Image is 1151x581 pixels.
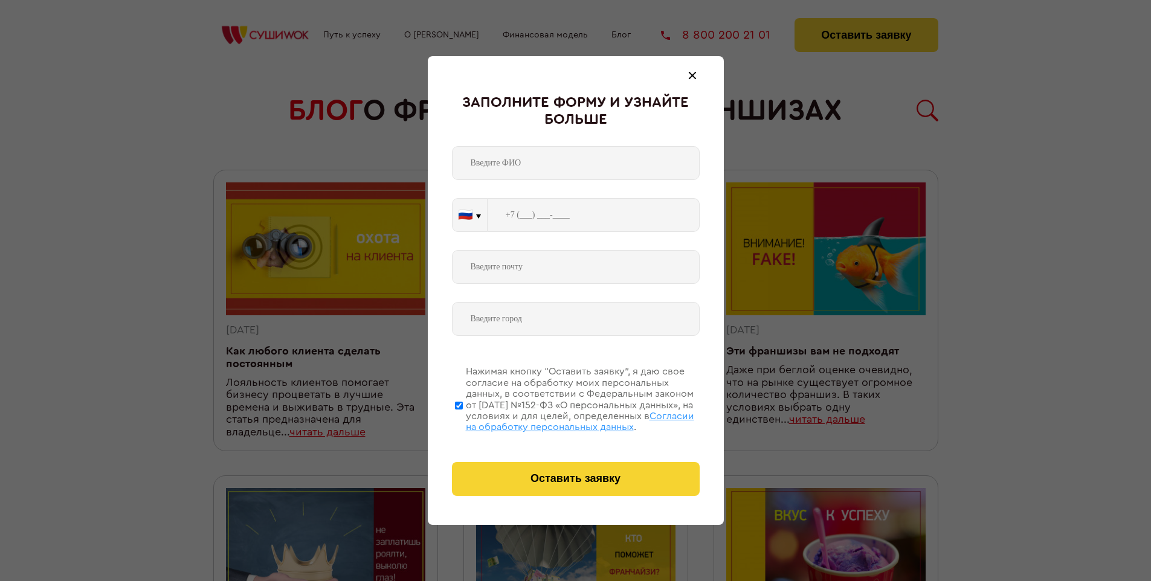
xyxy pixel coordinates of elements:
[452,462,700,496] button: Оставить заявку
[452,250,700,284] input: Введите почту
[453,199,487,231] button: 🇷🇺
[466,411,694,432] span: Согласии на обработку персональных данных
[452,95,700,128] div: Заполните форму и узнайте больше
[488,198,700,232] input: +7 (___) ___-____
[466,366,700,432] div: Нажимая кнопку “Оставить заявку”, я даю свое согласие на обработку моих персональных данных, в со...
[452,146,700,180] input: Введите ФИО
[452,302,700,336] input: Введите город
